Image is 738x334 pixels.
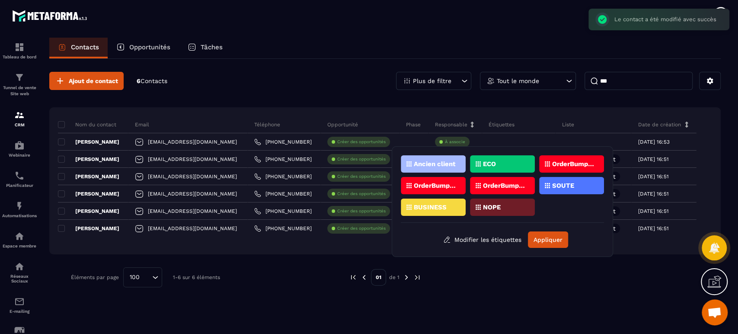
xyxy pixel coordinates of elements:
a: [PHONE_NUMBER] [254,138,312,145]
p: Téléphone [254,121,280,128]
a: formationformationTunnel de vente Site web [2,66,37,103]
img: next [413,273,421,281]
input: Search for option [143,273,150,282]
p: Webinaire [2,153,37,157]
p: OrderBump Ho'opo [414,183,456,189]
p: E-mailing [2,309,37,314]
p: Tunnel de vente Site web [2,85,37,97]
img: automations [14,231,25,241]
p: Éléments par page [71,274,119,280]
p: [PERSON_NAME] [58,138,119,145]
p: Tout le monde [497,78,539,84]
img: formation [14,72,25,83]
p: Plus de filtre [413,78,451,84]
p: [PERSON_NAME] [58,173,119,180]
a: Contacts [49,38,108,58]
a: formationformationTableau de bord [2,35,37,66]
img: formation [14,42,25,52]
p: 6 [137,77,167,85]
p: [DATE] 16:51 [638,208,668,214]
p: À associe [445,139,465,145]
a: social-networksocial-networkRéseaux Sociaux [2,255,37,290]
img: logo [12,8,90,24]
p: Créer des opportunités [337,173,386,180]
p: 01 [371,269,386,286]
p: Opportunité [327,121,358,128]
div: Search for option [123,267,162,287]
span: Ajout de contact [69,77,118,85]
img: prev [360,273,368,281]
span: Contacts [141,77,167,84]
p: Créer des opportunités [337,191,386,197]
button: Ajout de contact [49,72,124,90]
a: Opportunités [108,38,179,58]
p: [PERSON_NAME] [58,225,119,232]
p: Tableau de bord [2,55,37,59]
a: automationsautomationsAutomatisations [2,194,37,225]
p: Responsable [435,121,467,128]
p: Nom du contact [58,121,116,128]
p: [DATE] 16:51 [638,173,668,180]
button: Appliquer [528,231,568,248]
p: Réseaux Sociaux [2,274,37,283]
p: 1-6 sur 6 éléments [173,274,220,280]
p: OrderBump Ho'opo + Chakras [483,183,525,189]
a: [PHONE_NUMBER] [254,225,312,232]
p: [PERSON_NAME] [58,208,119,215]
p: NOPE [483,204,501,210]
img: scheduler [14,170,25,181]
a: [PHONE_NUMBER] [254,173,312,180]
p: SOUTE [552,183,574,189]
p: de 1 [389,274,399,281]
p: [PERSON_NAME] [58,190,119,197]
img: automations [14,140,25,151]
a: [PHONE_NUMBER] [254,190,312,197]
p: Créer des opportunités [337,225,386,231]
span: 100 [127,273,143,282]
p: [PERSON_NAME] [58,156,119,163]
p: Opportunités [129,43,170,51]
img: automations [14,201,25,211]
p: Date de création [638,121,680,128]
p: Tâches [201,43,223,51]
p: Créer des opportunités [337,208,386,214]
a: [PHONE_NUMBER] [254,208,312,215]
p: [DATE] 16:51 [638,225,668,231]
a: automationsautomationsEspace membre [2,225,37,255]
p: Email [135,121,149,128]
a: automationsautomationsWebinaire [2,134,37,164]
div: Ouvrir le chat [702,299,728,325]
a: schedulerschedulerPlanificateur [2,164,37,194]
p: Automatisations [2,213,37,218]
img: formation [14,110,25,120]
img: social-network [14,261,25,272]
p: [DATE] 16:53 [638,139,669,145]
p: Créer des opportunités [337,156,386,162]
a: Tâches [179,38,231,58]
p: Contacts [71,43,99,51]
a: emailemailE-mailing [2,290,37,320]
img: email [14,296,25,307]
img: prev [349,273,357,281]
p: Créer des opportunités [337,139,386,145]
p: Étiquettes [489,121,514,128]
a: [PHONE_NUMBER] [254,156,312,163]
button: Modifier les étiquettes [437,232,528,247]
p: [DATE] 16:51 [638,156,668,162]
a: formationformationCRM [2,103,37,134]
p: ECO [483,161,496,167]
p: Phase [406,121,421,128]
p: OrderBump chakras [552,161,594,167]
p: Planificateur [2,183,37,188]
p: BUSINESS [414,204,447,210]
img: next [403,273,410,281]
p: Ancien client [414,161,456,167]
p: CRM [2,122,37,127]
p: Espace membre [2,244,37,248]
p: [DATE] 16:51 [638,191,668,197]
p: Liste [562,121,574,128]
